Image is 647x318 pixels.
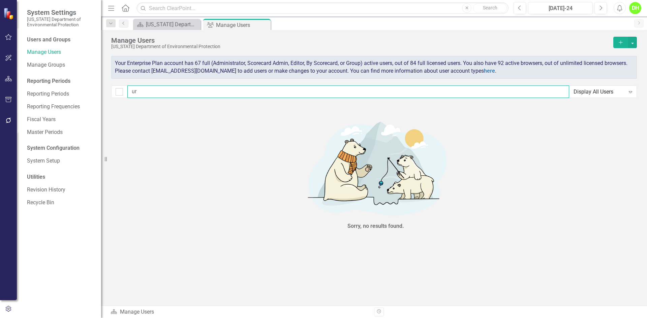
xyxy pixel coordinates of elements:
input: Filter Users... [127,85,569,98]
img: No results found [275,114,477,221]
div: Users and Groups [27,36,94,44]
a: Master Periods [27,129,94,136]
a: Revision History [27,186,94,194]
div: Sorry, no results found. [347,222,404,230]
div: Reporting Periods [27,77,94,85]
small: [US_STATE] Department of Environmental Protection [27,16,94,28]
a: here [484,68,495,74]
div: [DATE]-24 [530,4,590,12]
img: ClearPoint Strategy [3,8,15,20]
a: System Setup [27,157,94,165]
input: Search ClearPoint... [136,2,509,14]
a: Manage Users [27,48,94,56]
div: Utilities [27,173,94,181]
a: Manage Groups [27,61,94,69]
a: [US_STATE] Department of Environmental Protection [135,20,199,29]
div: System Configuration [27,144,94,152]
button: [DATE]-24 [528,2,593,14]
a: Reporting Periods [27,90,94,98]
div: [US_STATE] Department of Environmental Protection [146,20,199,29]
span: Search [483,5,497,10]
a: Reporting Frequencies [27,103,94,111]
span: System Settings [27,8,94,16]
span: Your Enterprise Plan account has 67 full (Administrator, Scorecard Admin, Editor, By Scorecard, o... [115,60,627,74]
a: Recycle Bin [27,199,94,207]
button: Search [473,3,507,13]
button: DH [629,2,641,14]
div: Manage Users [111,308,369,316]
div: [US_STATE] Department of Environmental Protection [111,44,610,49]
div: Manage Users [111,37,610,44]
div: Display All Users [574,88,625,96]
a: Fiscal Years [27,116,94,123]
div: Manage Users [216,21,269,29]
